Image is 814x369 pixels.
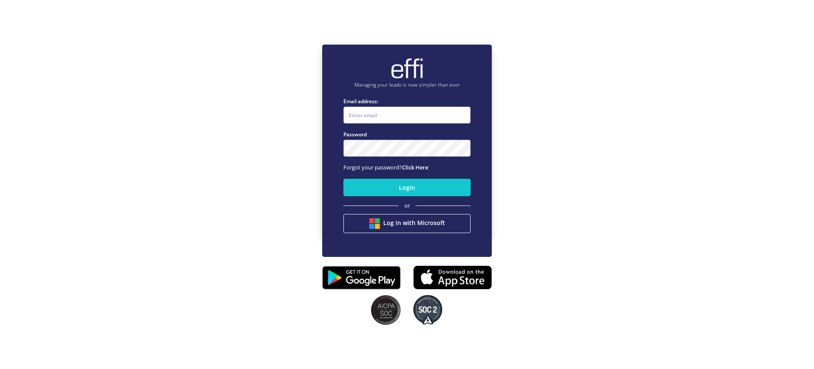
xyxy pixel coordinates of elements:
[371,295,401,325] img: SOC2 badges
[343,163,428,171] span: Forgot your password?
[343,107,471,124] input: Enter email
[343,214,471,233] button: Log in with Microsoft
[322,260,401,295] img: playstore.0fabf2e.png
[413,295,442,325] img: SOC2 badges
[343,97,471,105] label: Email address:
[343,179,471,196] button: Login
[402,163,428,171] a: Click Here
[343,81,471,89] p: Managing your leads is now simpler than ever
[343,130,471,138] label: Password
[404,202,410,210] span: or
[369,218,380,229] img: btn google
[413,263,492,292] img: appstore.8725fd3.png
[390,58,424,79] img: brand-logo.ec75409.png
